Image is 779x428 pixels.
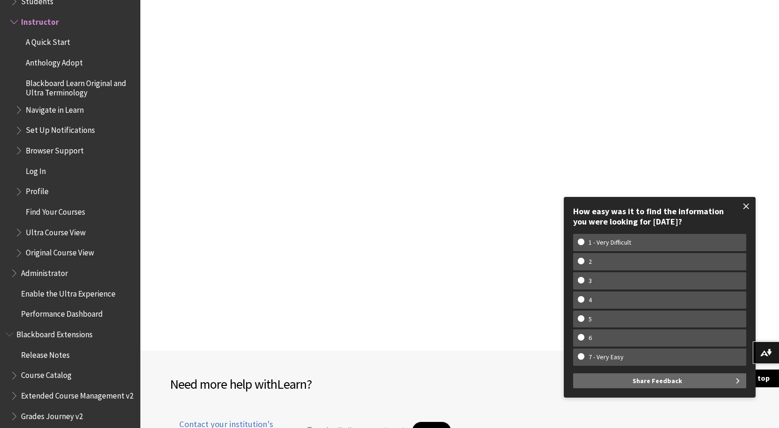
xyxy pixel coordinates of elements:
[26,75,134,97] span: Blackboard Learn Original and Ultra Terminology
[21,408,83,421] span: Grades Journey v2
[578,296,603,304] w-span: 4
[26,55,83,67] span: Anthology Adopt
[573,206,746,226] div: How easy was it to find the information you were looking for [DATE]?
[573,373,746,388] button: Share Feedback
[578,258,603,266] w-span: 2
[21,368,72,380] span: Course Catalog
[26,184,49,196] span: Profile
[21,286,116,298] span: Enable the Ultra Experience
[26,204,85,217] span: Find Your Courses
[26,123,95,135] span: Set Up Notifications
[170,374,460,394] h2: Need more help with ?
[26,245,94,258] span: Original Course View
[578,334,603,342] w-span: 6
[16,326,93,339] span: Blackboard Extensions
[21,265,68,278] span: Administrator
[26,143,84,155] span: Browser Support
[21,306,103,319] span: Performance Dashboard
[277,376,306,392] span: Learn
[21,388,133,400] span: Extended Course Management v2
[26,225,86,237] span: Ultra Course View
[21,347,70,360] span: Release Notes
[578,353,634,361] w-span: 7 - Very Easy
[26,102,84,115] span: Navigate in Learn
[26,35,70,47] span: A Quick Start
[26,163,46,176] span: Log In
[578,315,603,323] w-span: 5
[578,239,642,247] w-span: 1 - Very Difficult
[578,277,603,285] w-span: 3
[633,373,682,388] span: Share Feedback
[21,14,59,27] span: Instructor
